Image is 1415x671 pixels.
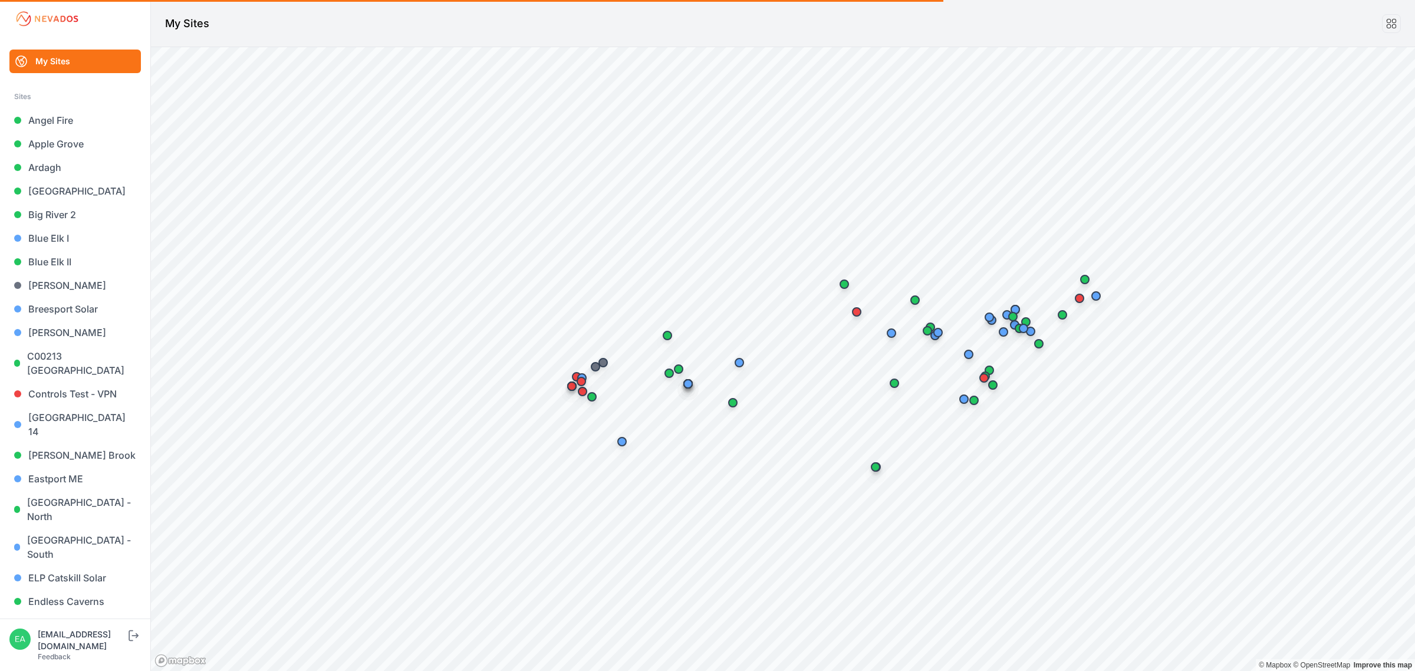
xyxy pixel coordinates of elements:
a: Feedback [38,652,71,661]
div: Map marker [657,361,681,385]
div: Map marker [676,372,700,396]
div: Map marker [880,321,903,345]
div: Map marker [926,321,950,344]
div: Map marker [973,364,997,388]
a: French Road Solar [9,613,141,637]
div: Map marker [992,320,1015,344]
img: Nevados [14,9,80,28]
div: Map marker [903,288,927,312]
a: [GEOGRAPHIC_DATA] - South [9,528,141,566]
h1: My Sites [165,15,209,32]
div: Sites [14,90,136,104]
div: Map marker [728,351,751,374]
div: Map marker [565,365,588,389]
div: Map marker [995,303,1019,327]
div: Map marker [560,374,584,398]
a: Ardagh [9,156,141,179]
div: Map marker [591,351,615,374]
a: Map feedback [1354,661,1412,669]
div: Map marker [570,370,593,393]
div: Map marker [916,319,939,343]
div: Map marker [1084,284,1108,308]
div: Map marker [978,305,1001,329]
a: ELP Catskill Solar [9,566,141,590]
div: Map marker [1027,332,1051,356]
a: Controls Test - VPN [9,382,141,406]
img: eamon@nevados.solar [9,629,31,650]
a: [GEOGRAPHIC_DATA] - North [9,491,141,528]
div: Map marker [1008,317,1031,340]
div: Map marker [832,272,856,296]
div: Map marker [962,389,986,412]
div: Map marker [1068,287,1091,310]
div: Map marker [570,366,594,390]
a: [GEOGRAPHIC_DATA] [9,179,141,203]
div: Map marker [1012,317,1035,340]
a: [PERSON_NAME] Brook [9,443,141,467]
a: [GEOGRAPHIC_DATA] 14 [9,406,141,443]
a: Eastport ME [9,467,141,491]
a: Breesport Solar [9,297,141,321]
a: Big River 2 [9,203,141,226]
a: Apple Grove [9,132,141,156]
a: Mapbox logo [154,654,206,667]
a: My Sites [9,50,141,73]
div: Map marker [845,300,868,324]
div: Map marker [952,387,976,411]
div: [EMAIL_ADDRESS][DOMAIN_NAME] [38,629,126,652]
div: Map marker [1051,303,1074,327]
div: Map marker [883,371,906,395]
div: Map marker [584,355,607,379]
a: OpenStreetMap [1293,661,1350,669]
div: Map marker [1001,305,1025,328]
a: Angel Fire [9,108,141,132]
div: Map marker [972,366,996,390]
div: Map marker [978,358,1001,382]
div: Map marker [610,430,634,453]
a: Blue Elk I [9,226,141,250]
a: Mapbox [1259,661,1291,669]
div: Map marker [667,357,690,381]
a: Endless Caverns [9,590,141,613]
div: Map marker [919,315,942,339]
div: Map marker [1073,268,1097,291]
div: Map marker [957,343,980,366]
a: C00213 [GEOGRAPHIC_DATA] [9,344,141,382]
div: Map marker [1014,310,1038,334]
div: Map marker [721,391,745,415]
div: Map marker [656,324,679,347]
div: Map marker [864,455,887,479]
a: [PERSON_NAME] [9,321,141,344]
a: Blue Elk II [9,250,141,274]
a: [PERSON_NAME] [9,274,141,297]
div: Map marker [1003,298,1027,321]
